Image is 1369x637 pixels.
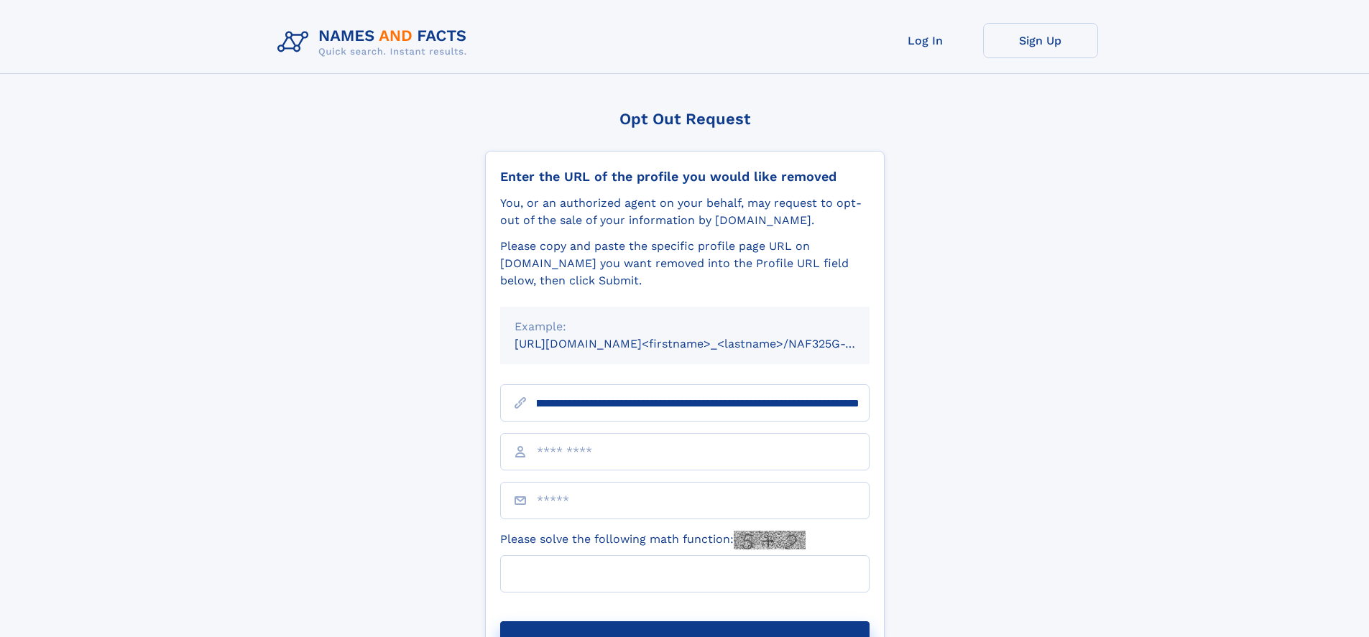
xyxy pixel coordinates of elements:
[485,110,885,128] div: Opt Out Request
[500,169,870,185] div: Enter the URL of the profile you would like removed
[500,195,870,229] div: You, or an authorized agent on your behalf, may request to opt-out of the sale of your informatio...
[515,337,897,350] small: [URL][DOMAIN_NAME]<firstname>_<lastname>/NAF325G-xxxxxxxx
[515,318,855,335] div: Example:
[983,23,1098,58] a: Sign Up
[500,531,806,549] label: Please solve the following math function:
[868,23,983,58] a: Log In
[272,23,479,62] img: Logo Names and Facts
[500,238,870,289] div: Please copy and paste the specific profile page URL on [DOMAIN_NAME] you want removed into the Pr...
